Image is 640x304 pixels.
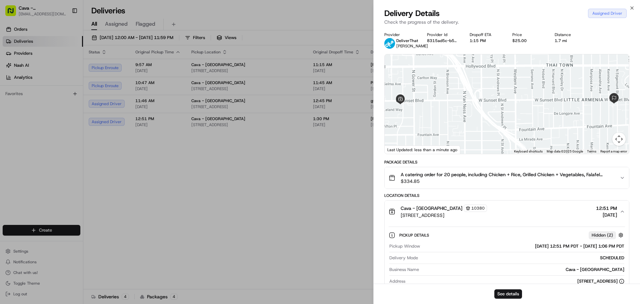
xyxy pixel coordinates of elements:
[427,38,459,43] button: 8315ad5c-b52f-4ebe-9732-50ee3eea14c0
[587,149,596,153] a: Terms (opens in new tab)
[612,132,626,146] button: Map camera controls
[401,212,487,219] span: [STREET_ADDRESS]
[384,8,440,19] span: Delivery Details
[384,38,395,49] img: profile_deliverthat_partner.png
[389,278,405,284] span: Address
[427,32,459,37] div: Provider Id
[494,289,522,299] button: See details
[399,233,430,238] span: Pickup Details
[384,19,629,25] p: Check the progress of the delivery.
[470,38,502,43] div: 1:15 PM
[423,243,624,249] div: [DATE] 12:51 PM PDT - [DATE] 1:06 PM PDT
[384,160,629,165] div: Package Details
[421,255,624,261] div: SCHEDULED
[596,212,617,218] span: [DATE]
[422,267,624,273] div: Cava - [GEOGRAPHIC_DATA]
[384,193,629,198] div: Location Details
[471,206,485,211] span: 10380
[514,149,543,154] button: Keyboard shortcuts
[401,171,614,178] span: A catering order for 20 people, including Chicken + Rice, Grilled Chicken + Vegetables, Falafel C...
[555,32,587,37] div: Distance
[385,145,460,154] div: Last Updated: less than a minute ago
[389,267,419,273] span: Business Name
[401,178,614,185] span: $334.85
[396,38,418,43] span: DeliverThat
[386,145,408,154] a: Open this area in Google Maps (opens a new window)
[396,43,428,49] span: [PERSON_NAME]
[470,32,502,37] div: Dropoff ETA
[592,232,613,238] span: Hidden ( 2 )
[512,32,544,37] div: Price
[589,231,625,239] button: Hidden (2)
[384,32,416,37] div: Provider
[596,205,617,212] span: 12:51 PM
[401,205,462,212] span: Cava - [GEOGRAPHIC_DATA]
[600,149,627,153] a: Report a map error
[512,38,544,43] div: $25.00
[577,278,624,284] div: [STREET_ADDRESS]
[385,167,629,189] button: A catering order for 20 people, including Chicken + Rice, Grilled Chicken + Vegetables, Falafel C...
[547,149,583,153] span: Map data ©2025 Google
[386,145,408,154] img: Google
[385,201,629,223] button: Cava - [GEOGRAPHIC_DATA]10380[STREET_ADDRESS]12:51 PM[DATE]
[555,38,587,43] div: 1.7 mi
[389,255,418,261] span: Delivery Mode
[389,243,420,249] span: Pickup Window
